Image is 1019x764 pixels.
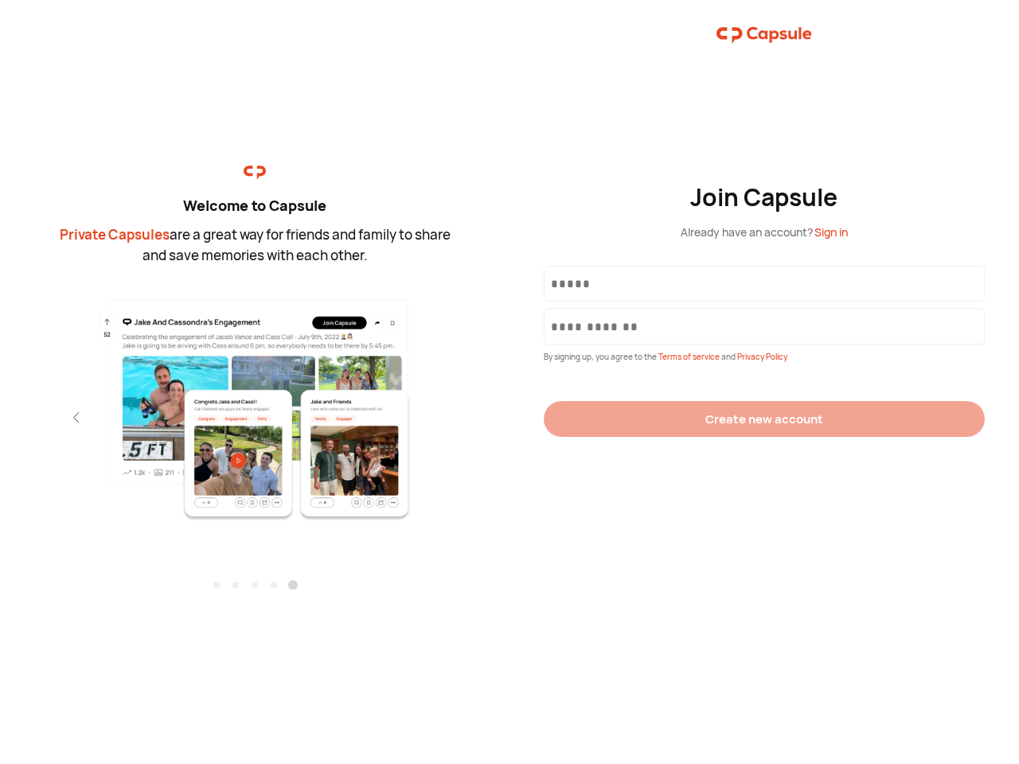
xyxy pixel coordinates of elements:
button: Create new account [544,401,985,437]
div: are a great way for friends and family to share and save memories with each other. [56,224,454,265]
span: Sign in [814,224,848,240]
div: Already have an account? [681,224,848,240]
span: Privacy Policy [737,351,787,362]
span: Terms of service [658,351,721,362]
div: Join Capsule [690,183,839,212]
img: fifth.png [81,297,429,521]
img: logo [716,19,812,51]
div: By signing up, you agree to the and [544,351,985,363]
span: Private Capsules [60,225,170,244]
img: logo [244,162,266,184]
div: Create new account [705,411,823,427]
div: Welcome to Capsule [56,195,454,216]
